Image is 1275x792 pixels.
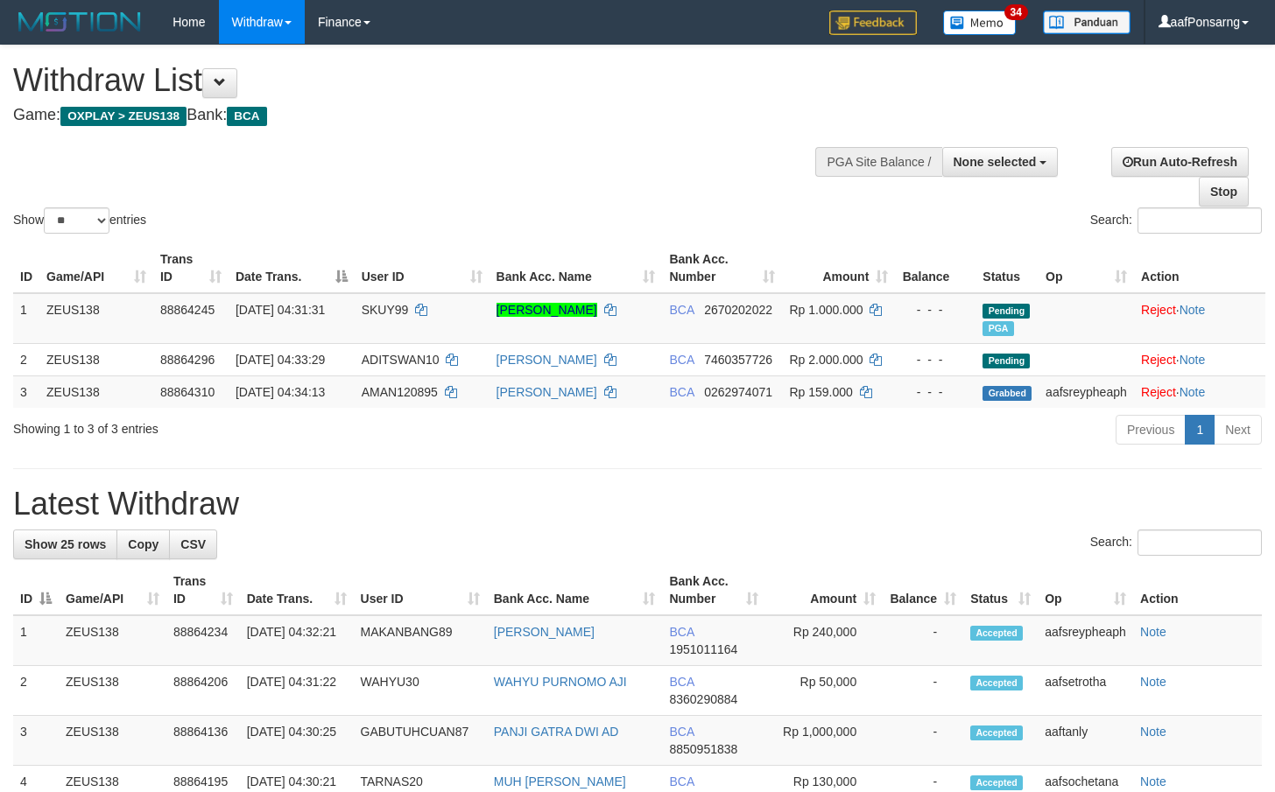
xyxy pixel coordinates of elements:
[60,107,187,126] span: OXPLAY > ZEUS138
[1180,303,1206,317] a: Note
[669,303,694,317] span: BCA
[1038,666,1133,716] td: aafsetrotha
[1141,385,1176,399] a: Reject
[883,565,963,615] th: Balance: activate to sort column ascending
[669,742,737,756] span: Copy 8850951838 to clipboard
[240,716,354,766] td: [DATE] 04:30:25
[59,565,166,615] th: Game/API: activate to sort column ascending
[883,666,963,716] td: -
[983,321,1013,336] span: Marked by aaftanly
[13,9,146,35] img: MOTION_logo.png
[789,303,863,317] span: Rp 1.000.000
[116,529,170,559] a: Copy
[13,413,518,438] div: Showing 1 to 3 of 3 entries
[160,353,215,367] span: 88864296
[662,565,765,615] th: Bank Acc. Number: activate to sort column ascending
[1134,293,1265,344] td: ·
[240,565,354,615] th: Date Trans.: activate to sort column ascending
[1004,4,1028,20] span: 34
[1138,207,1262,234] input: Search:
[669,774,694,788] span: BCA
[704,303,772,317] span: Copy 2670202022 to clipboard
[1039,375,1134,408] td: aafsreypheaph
[1185,415,1215,445] a: 1
[669,353,694,367] span: BCA
[704,353,772,367] span: Copy 7460357726 to clipboard
[1039,243,1134,293] th: Op: activate to sort column ascending
[355,243,490,293] th: User ID: activate to sort column ascending
[13,565,59,615] th: ID: activate to sort column descending
[13,375,39,408] td: 3
[25,537,106,551] span: Show 25 rows
[128,537,158,551] span: Copy
[669,625,694,639] span: BCA
[1214,415,1262,445] a: Next
[1038,615,1133,666] td: aafsreypheaph
[1134,243,1265,293] th: Action
[669,725,694,739] span: BCA
[490,243,663,293] th: Bank Acc. Name: activate to sort column ascending
[59,716,166,766] td: ZEUS138
[782,243,895,293] th: Amount: activate to sort column ascending
[829,11,917,35] img: Feedback.jpg
[39,343,153,375] td: ZEUS138
[354,615,487,666] td: MAKANBANG89
[39,375,153,408] td: ZEUS138
[13,487,1262,522] h1: Latest Withdraw
[1134,343,1265,375] td: ·
[240,666,354,716] td: [DATE] 04:31:22
[983,354,1030,368] span: Pending
[1140,625,1166,639] a: Note
[970,775,1023,790] span: Accepted
[44,207,109,234] select: Showentries
[1199,177,1249,207] a: Stop
[362,353,440,367] span: ADITSWAN10
[970,676,1023,690] span: Accepted
[883,716,963,766] td: -
[494,625,595,639] a: [PERSON_NAME]
[983,386,1032,401] span: Grabbed
[497,385,597,399] a: [PERSON_NAME]
[765,716,883,766] td: Rp 1,000,000
[1140,725,1166,739] a: Note
[983,304,1030,319] span: Pending
[180,537,206,551] span: CSV
[765,666,883,716] td: Rp 50,000
[166,716,240,766] td: 88864136
[354,565,487,615] th: User ID: activate to sort column ascending
[976,243,1039,293] th: Status
[1134,375,1265,408] td: ·
[1180,385,1206,399] a: Note
[1111,147,1249,177] a: Run Auto-Refresh
[160,303,215,317] span: 88864245
[160,385,215,399] span: 88864310
[169,529,217,559] a: CSV
[1141,303,1176,317] a: Reject
[1116,415,1186,445] a: Previous
[765,565,883,615] th: Amount: activate to sort column ascending
[789,353,863,367] span: Rp 2.000.000
[39,293,153,344] td: ZEUS138
[59,615,166,666] td: ZEUS138
[1133,565,1262,615] th: Action
[1090,207,1262,234] label: Search:
[669,675,694,689] span: BCA
[494,725,619,739] a: PANJI GATRA DWI AD
[13,207,146,234] label: Show entries
[662,243,782,293] th: Bank Acc. Number: activate to sort column ascending
[970,626,1023,641] span: Accepted
[943,11,1017,35] img: Button%20Memo.svg
[236,385,325,399] span: [DATE] 04:34:13
[497,353,597,367] a: [PERSON_NAME]
[166,666,240,716] td: 88864206
[13,716,59,766] td: 3
[240,615,354,666] td: [DATE] 04:32:21
[895,243,976,293] th: Balance
[1038,565,1133,615] th: Op: activate to sort column ascending
[487,565,663,615] th: Bank Acc. Name: activate to sort column ascending
[815,147,941,177] div: PGA Site Balance /
[1138,529,1262,556] input: Search:
[954,155,1037,169] span: None selected
[13,666,59,716] td: 2
[902,351,969,368] div: - - -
